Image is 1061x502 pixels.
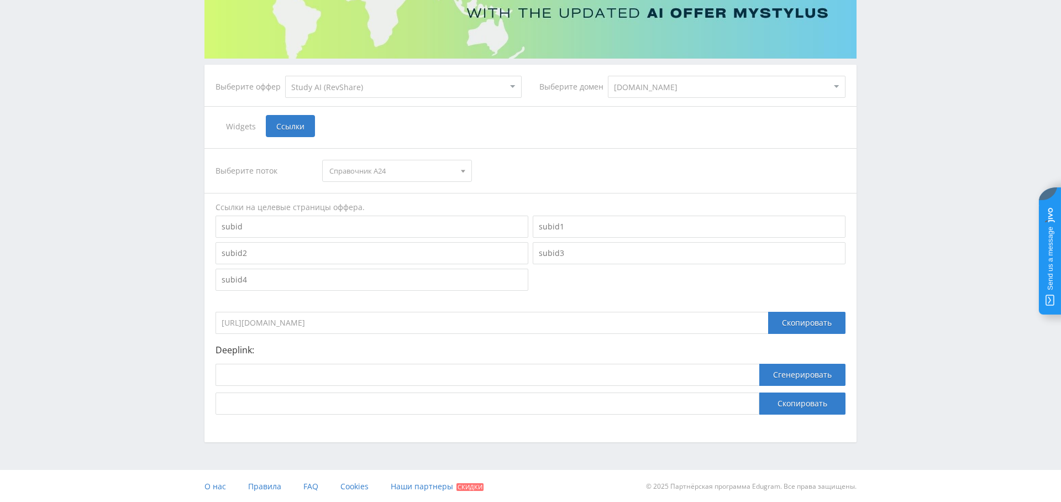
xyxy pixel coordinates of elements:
[340,481,369,491] span: Cookies
[266,115,315,137] span: Ссылки
[759,393,845,415] button: Скопировать
[539,82,608,91] div: Выберите домен
[329,160,454,181] span: Справочник А24
[216,82,285,91] div: Выберите оффер
[216,216,528,238] input: subid
[391,481,453,491] span: Наши партнеры
[204,481,226,491] span: О нас
[533,216,845,238] input: subid1
[216,345,845,355] p: Deeplink:
[768,312,845,334] div: Скопировать
[216,115,266,137] span: Widgets
[759,364,845,386] button: Сгенерировать
[303,481,318,491] span: FAQ
[216,242,528,264] input: subid2
[248,481,281,491] span: Правила
[216,202,845,213] div: Ссылки на целевые страницы оффера.
[456,483,484,491] span: Скидки
[216,269,528,291] input: subid4
[533,242,845,264] input: subid3
[216,160,312,182] div: Выберите поток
